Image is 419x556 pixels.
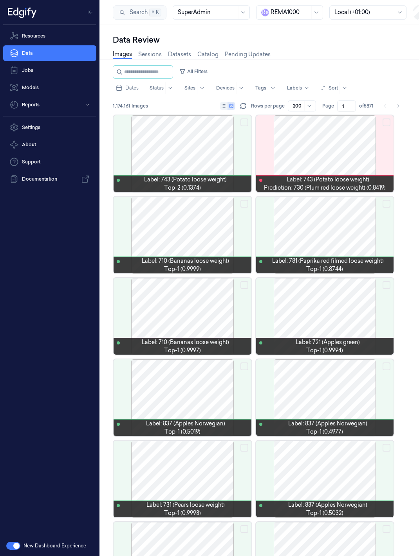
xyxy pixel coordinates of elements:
[251,102,285,109] p: Rows per page
[261,9,269,16] span: R e
[164,346,201,355] span: top-1 (0.9997)
[383,362,390,370] button: Select row
[176,65,211,78] button: All Filters
[168,50,191,59] a: Datasets
[383,444,390,452] button: Select row
[3,137,96,152] button: About
[296,338,360,346] span: Label: 721 (Apples green)
[126,8,148,16] span: Search
[287,176,369,184] span: Label: 743 (Potato loose weight)
[288,501,367,509] span: Label: 837 (Apples Norwegian)
[113,50,132,59] a: Images
[264,184,386,192] span: Prediction: 730 (Plum red loose weight) (0.8419)
[113,82,142,94] button: Dates
[240,362,248,370] button: Select row
[142,257,229,265] span: Label: 710 (Bananas loose weight)
[380,100,403,111] nav: pagination
[142,338,229,346] span: Label: 710 (Bananas loose weight)
[3,171,96,187] a: Documentation
[306,265,343,273] span: top-1 (0.8744)
[225,50,271,59] a: Pending Updates
[113,34,406,45] div: Data Review
[3,63,96,78] a: Jobs
[272,257,384,265] span: Label: 781 (Paprika red filmed loose weight)
[306,509,343,517] span: top-1 (0.5032)
[164,428,200,436] span: top-1 (0.5019)
[84,6,96,18] button: Toggle Navigation
[240,281,248,289] button: Select row
[306,346,343,355] span: top-1 (0.9994)
[359,102,374,109] span: of 5871
[146,501,225,509] span: Label: 731 (Pears loose weight)
[240,118,248,126] button: Select row
[125,84,139,91] span: Dates
[197,50,219,59] a: Catalog
[144,176,227,184] span: Label: 743 (Potato loose weight)
[288,420,367,428] span: Label: 837 (Apples Norwegian)
[3,97,96,113] button: Reports
[3,45,96,61] a: Data
[383,118,390,126] button: Select row
[3,120,96,135] a: Settings
[240,200,248,208] button: Select row
[146,420,225,428] span: Label: 837 (Apples Norwegian)
[164,184,201,192] span: top-2 (0.1374)
[240,444,248,452] button: Select row
[164,509,201,517] span: top-1 (0.9993)
[383,525,390,533] button: Select row
[383,200,390,208] button: Select row
[3,154,96,170] a: Support
[138,50,162,59] a: Sessions
[383,281,390,289] button: Select row
[113,5,166,20] button: Search⌘K
[306,428,343,436] span: top-1 (0.4977)
[113,102,148,109] span: 1,174,161 Images
[392,100,403,111] button: Go to next page
[164,265,201,273] span: top-1 (0.9999)
[3,28,96,44] a: Resources
[240,525,248,533] button: Select row
[3,80,96,95] a: Models
[322,102,334,109] span: Page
